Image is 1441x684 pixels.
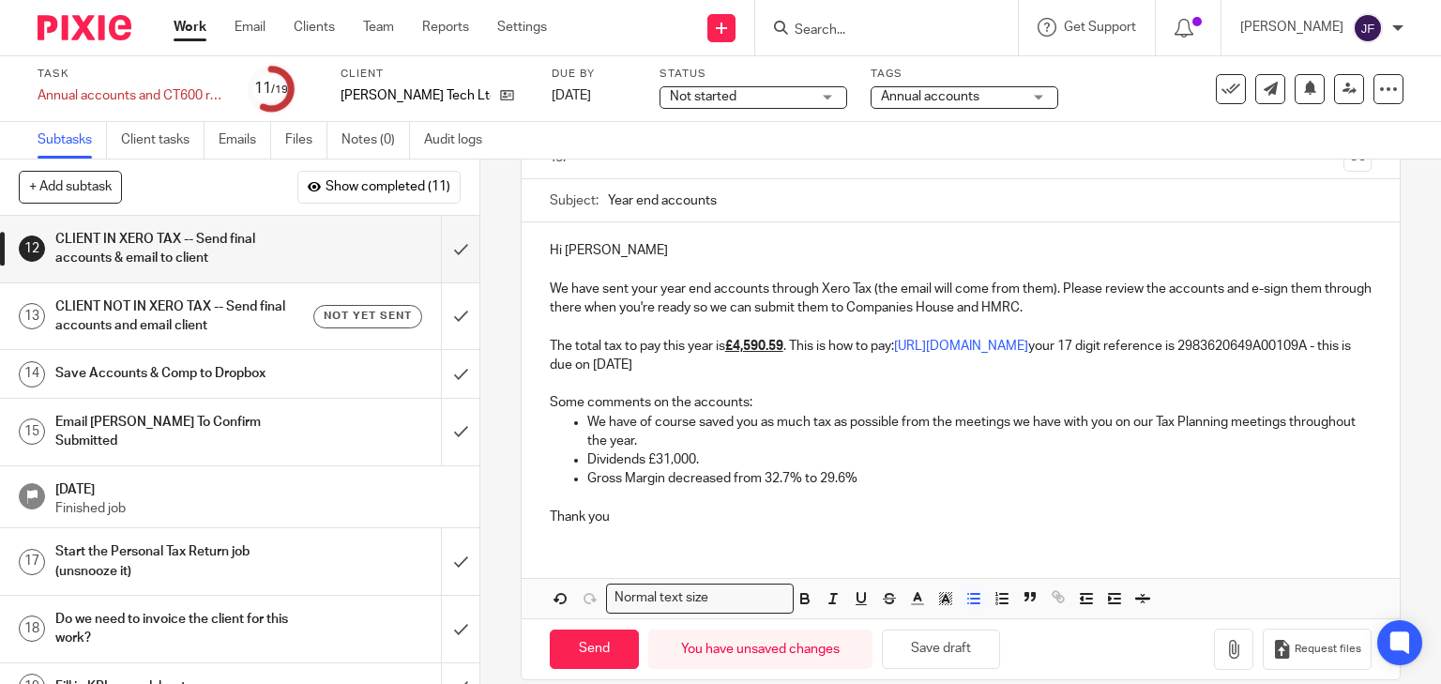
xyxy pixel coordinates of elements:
a: Email [235,18,265,37]
span: Not yet sent [324,308,412,324]
a: Reports [422,18,469,37]
span: Show completed (11) [326,180,450,195]
div: 15 [19,418,45,445]
h1: Start the Personal Tax Return job (unsnooze it) [55,538,300,585]
input: Send [550,630,639,670]
a: Settings [497,18,547,37]
button: Save draft [882,630,1000,670]
span: Annual accounts [881,90,979,103]
div: 18 [19,616,45,642]
label: Due by [552,67,636,82]
label: Tags [871,67,1058,82]
input: Search [793,23,962,39]
div: 14 [19,361,45,388]
div: Search for option [606,584,794,613]
h1: [DATE] [55,476,461,499]
div: Annual accounts and CT600 return [38,86,225,105]
a: Audit logs [424,122,496,159]
u: £4,590.59 [725,340,783,353]
div: 12 [19,236,45,262]
img: svg%3E [1353,13,1383,43]
a: Subtasks [38,122,107,159]
h1: Email [PERSON_NAME] To Confirm Submitted [55,408,300,456]
button: Request files [1263,629,1372,671]
label: Status [660,67,847,82]
p: [PERSON_NAME] [1240,18,1343,37]
div: 17 [19,549,45,575]
div: 13 [19,303,45,329]
h1: CLIENT NOT IN XERO TAX -- Send final accounts and email client [55,293,300,341]
p: Hi [PERSON_NAME] [550,241,1373,260]
p: We have of course saved you as much tax as possible from the meetings we have with you on our Tax... [587,413,1373,451]
p: Some comments on the accounts: [550,393,1373,412]
button: Show completed (11) [297,171,461,203]
div: You have unsaved changes [648,630,872,670]
span: Get Support [1064,21,1136,34]
p: [PERSON_NAME] Tech Ltd [341,86,491,105]
h1: Do we need to invoice the client for this work? [55,605,300,653]
small: /19 [271,84,288,95]
p: We have sent your year end accounts through Xero Tax (the email will come from them). Please revi... [550,280,1373,318]
a: Client tasks [121,122,205,159]
a: Emails [219,122,271,159]
a: Work [174,18,206,37]
p: Thank you [550,508,1373,526]
p: Dividends £31,000. [587,450,1373,469]
button: + Add subtask [19,171,122,203]
img: Pixie [38,15,131,40]
label: Task [38,67,225,82]
p: Gross Margin decreased from 32.7% to 29.6% [587,469,1373,488]
span: Request files [1295,642,1361,657]
p: Finished job [55,499,461,518]
span: Normal text size [611,588,713,608]
a: Files [285,122,327,159]
label: Subject: [550,191,599,210]
input: Search for option [715,588,782,608]
a: [URL][DOMAIN_NAME] [894,340,1028,353]
span: Not started [670,90,736,103]
a: Team [363,18,394,37]
a: Notes (0) [341,122,410,159]
h1: Save Accounts & Comp to Dropbox [55,359,300,388]
span: [DATE] [552,89,591,102]
p: The total tax to pay this year is . This is how to pay: your 17 digit reference is 2983620649A001... [550,337,1373,375]
h1: CLIENT IN XERO TAX -- Send final accounts & email to client [55,225,300,273]
label: Client [341,67,528,82]
a: Clients [294,18,335,37]
div: 11 [254,78,288,99]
